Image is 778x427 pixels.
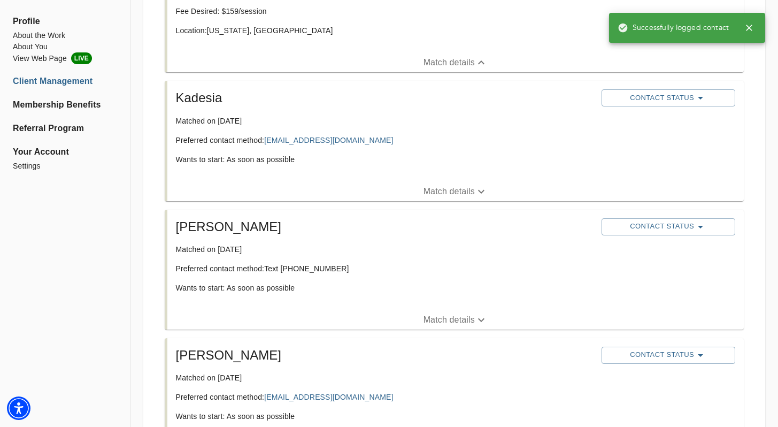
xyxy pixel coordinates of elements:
a: Settings [13,161,117,172]
span: Contact Status [607,220,730,233]
li: View Web Page [13,52,117,64]
p: Wants to start: As soon as possible [176,411,594,422]
span: Profile [13,15,117,28]
span: Contact Status [607,349,730,362]
p: Matched on [DATE] [176,116,594,126]
a: About the Work [13,30,117,41]
h5: [PERSON_NAME] [176,347,594,364]
button: Match details [167,310,744,330]
p: Wants to start: As soon as possible [176,283,594,293]
div: Accessibility Menu [7,396,30,420]
p: Match details [423,185,475,198]
p: Preferred contact method: [176,135,594,146]
a: About You [13,41,117,52]
p: Fee Desired: $ 159 /session [176,6,594,17]
a: Membership Benefits [13,98,117,111]
button: Contact Status [602,218,735,235]
a: [EMAIL_ADDRESS][DOMAIN_NAME] [264,393,393,401]
p: Matched on [DATE] [176,244,594,255]
button: Match details [167,182,744,201]
a: Client Management [13,75,117,88]
button: Match details [167,53,744,72]
p: Matched on [DATE] [176,372,594,383]
p: Match details [423,314,475,326]
span: Successfully logged contact [618,22,729,33]
span: LIVE [71,52,92,64]
p: Preferred contact method: [176,392,594,402]
p: Match details [423,56,475,69]
h5: Kadesia [176,89,594,106]
span: Your Account [13,146,117,158]
p: Wants to start: As soon as possible [176,154,594,165]
span: Contact Status [607,91,730,104]
a: View Web PageLIVE [13,52,117,64]
p: Preferred contact method: Text [PHONE_NUMBER] [176,263,594,274]
p: Location: [US_STATE], [GEOGRAPHIC_DATA] [176,25,594,36]
a: Referral Program [13,122,117,135]
button: Contact Status [602,89,735,106]
h5: [PERSON_NAME] [176,218,594,235]
a: [EMAIL_ADDRESS][DOMAIN_NAME] [264,136,393,144]
button: Contact Status [602,347,735,364]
